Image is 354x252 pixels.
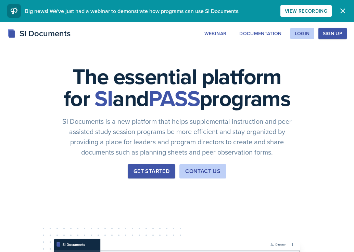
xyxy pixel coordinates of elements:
div: Sign Up [323,31,342,36]
button: Sign Up [318,28,347,39]
button: Documentation [235,28,286,39]
button: View Recording [280,5,332,17]
div: SI Documents [7,27,71,40]
span: Big news! We've just had a webinar to demonstrate how programs can use SI Documents. [25,7,240,15]
div: Contact Us [185,167,220,175]
button: Login [290,28,314,39]
div: Login [295,31,310,36]
button: Contact Us [179,164,226,178]
div: View Recording [285,8,327,14]
button: Webinar [200,28,231,39]
div: Documentation [239,31,282,36]
div: Get Started [134,167,169,175]
div: Webinar [204,31,226,36]
button: Get Started [128,164,175,178]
